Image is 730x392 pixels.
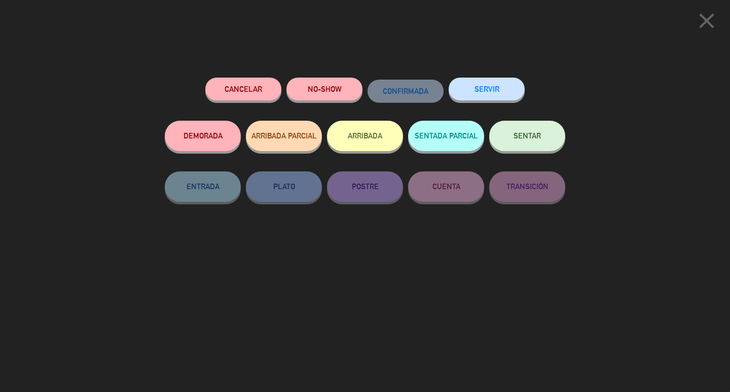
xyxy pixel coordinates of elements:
span: ARRIBADA PARCIAL [251,131,317,140]
span: CONFIRMADA [383,87,428,95]
button: ARRIBADA PARCIAL [246,121,322,151]
i: close [694,8,719,33]
button: close [691,8,722,38]
span: SENTAR [514,131,541,140]
button: POSTRE [327,171,403,202]
button: SENTAR [489,121,565,151]
button: CONFIRMADA [368,80,444,102]
button: DEMORADA [165,121,241,151]
button: Cancelar [205,78,281,100]
button: NO-SHOW [286,78,362,100]
button: TRANSICIÓN [489,171,565,202]
button: SENTADA PARCIAL [408,121,484,151]
button: SERVIR [449,78,525,100]
button: ARRIBADA [327,121,403,151]
button: ENTRADA [165,171,241,202]
button: CUENTA [408,171,484,202]
button: PLATO [246,171,322,202]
